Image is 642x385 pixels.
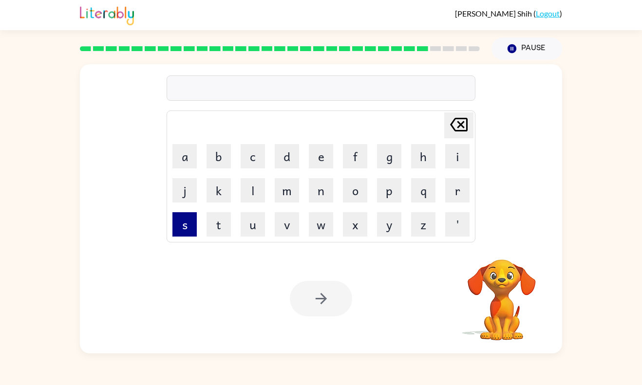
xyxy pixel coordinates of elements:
[207,212,231,237] button: t
[445,212,470,237] button: '
[411,178,435,202] button: q
[343,178,367,202] button: o
[80,4,134,25] img: Literably
[377,144,401,168] button: g
[241,144,265,168] button: c
[377,178,401,202] button: p
[411,144,435,168] button: h
[309,212,333,237] button: w
[455,9,562,18] div: ( )
[172,144,197,168] button: a
[241,212,265,237] button: u
[275,144,299,168] button: d
[453,244,550,342] video: Your browser must support playing .mp4 files to use Literably. Please try using another browser.
[241,178,265,202] button: l
[343,144,367,168] button: f
[275,178,299,202] button: m
[377,212,401,237] button: y
[172,178,197,202] button: j
[445,144,470,168] button: i
[309,144,333,168] button: e
[207,178,231,202] button: k
[172,212,197,237] button: s
[275,212,299,237] button: v
[455,9,533,18] span: [PERSON_NAME] Shih
[343,212,367,237] button: x
[445,178,470,202] button: r
[536,9,560,18] a: Logout
[491,37,562,60] button: Pause
[411,212,435,237] button: z
[207,144,231,168] button: b
[309,178,333,202] button: n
